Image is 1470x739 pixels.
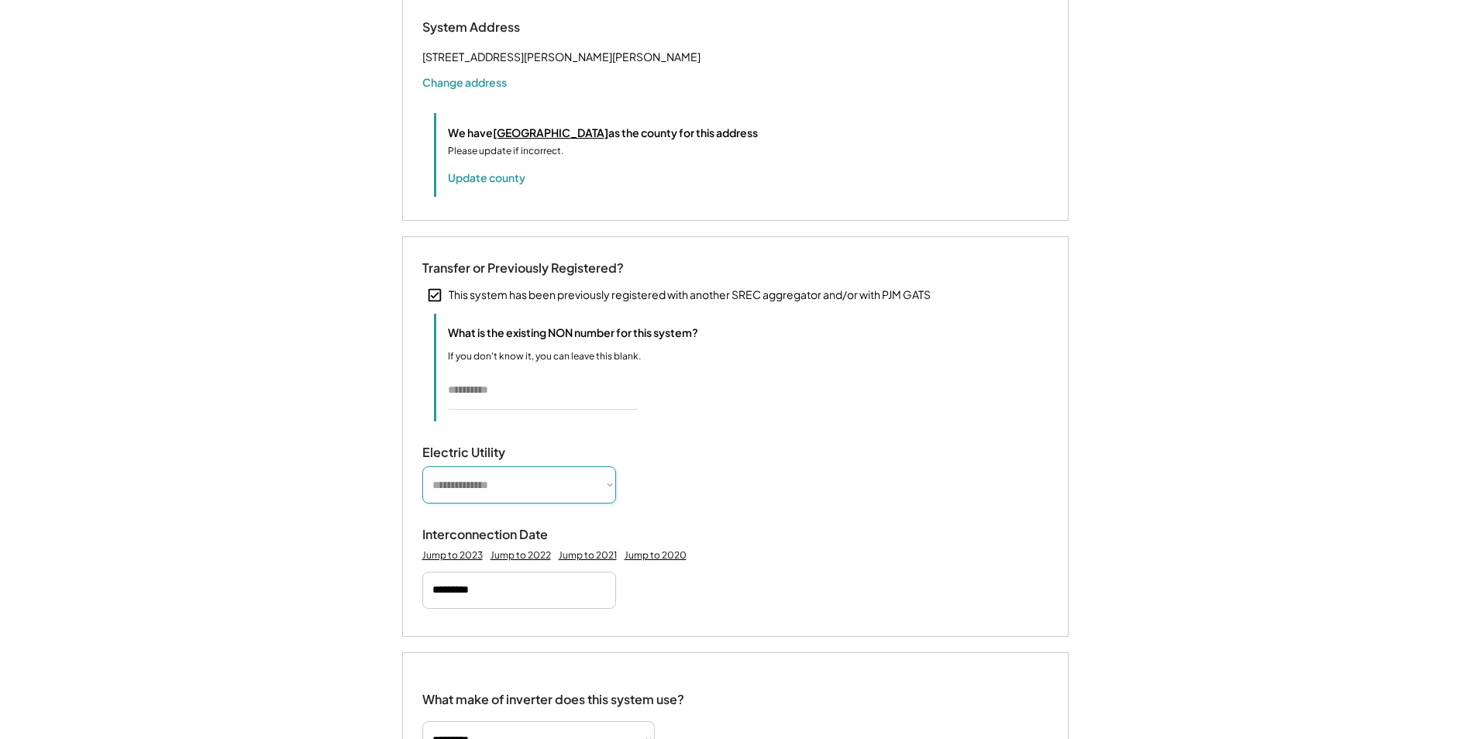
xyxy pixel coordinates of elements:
[422,445,577,461] div: Electric Utility
[422,676,684,711] div: What make of inverter does this system use?
[422,19,577,36] div: System Address
[559,549,617,562] div: Jump to 2021
[448,125,758,141] div: We have as the county for this address
[491,549,551,562] div: Jump to 2022
[448,144,563,158] div: Please update if incorrect.
[422,47,701,67] div: [STREET_ADDRESS][PERSON_NAME][PERSON_NAME]
[422,527,577,543] div: Interconnection Date
[422,260,624,277] div: Transfer or Previously Registered?
[422,74,507,90] button: Change address
[449,287,931,303] div: This system has been previously registered with another SREC aggregator and/or with PJM GATS
[448,325,698,341] div: What is the existing NON number for this system?
[448,170,525,185] button: Update county
[448,350,641,363] div: If you don't know it, you can leave this blank.
[493,125,608,139] u: [GEOGRAPHIC_DATA]
[625,549,687,562] div: Jump to 2020
[422,549,483,562] div: Jump to 2023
